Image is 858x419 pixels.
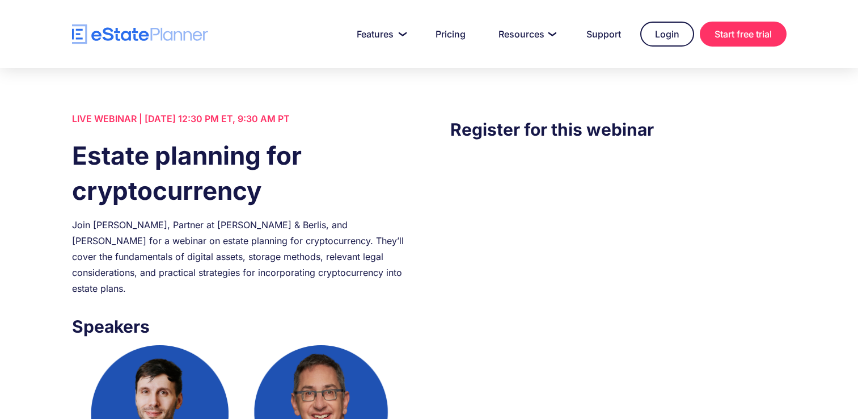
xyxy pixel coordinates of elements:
iframe: Form 0 [450,165,786,358]
a: Support [573,23,635,45]
h3: Register for this webinar [450,116,786,143]
h3: Speakers [72,313,408,340]
a: Pricing [422,23,479,45]
a: Start free trial [700,22,787,47]
h1: Estate planning for cryptocurrency [72,138,408,208]
div: LIVE WEBINAR | [DATE] 12:30 PM ET, 9:30 AM PT [72,111,408,127]
a: Features [343,23,416,45]
a: Resources [485,23,567,45]
a: Login [640,22,694,47]
div: Join [PERSON_NAME], Partner at [PERSON_NAME] & Berlis, and [PERSON_NAME] for a webinar on estate ... [72,217,408,296]
a: home [72,24,208,44]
